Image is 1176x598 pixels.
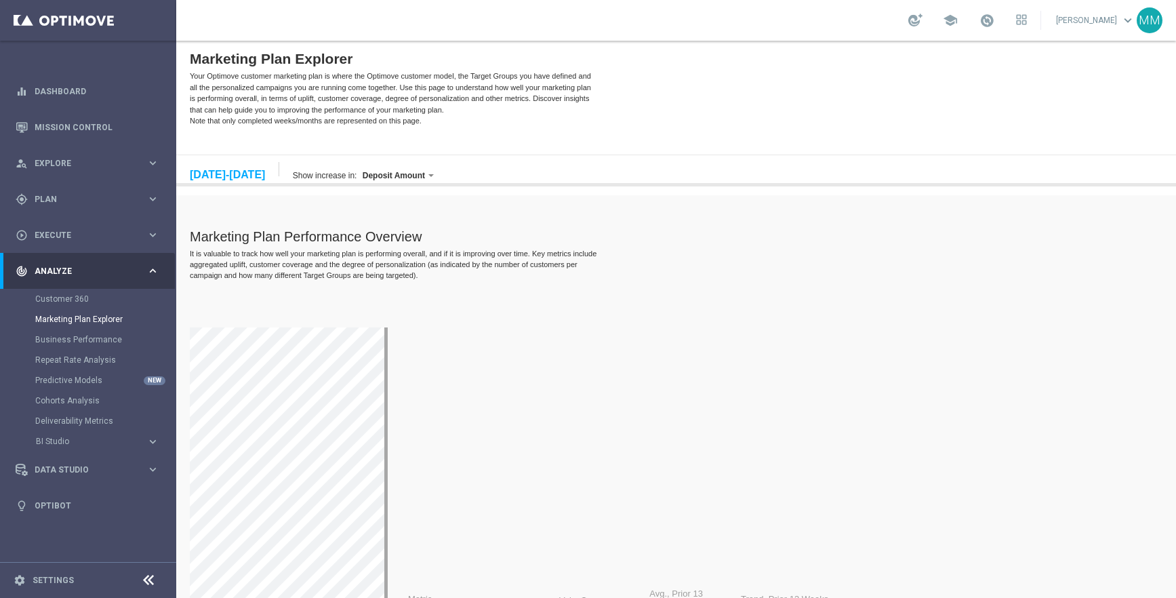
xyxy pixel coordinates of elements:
a: Business Performance [35,334,141,345]
span: keyboard_arrow_down [1120,13,1135,28]
div: Marketing Plan Performance Overview [14,188,849,204]
th: Trend, Prior 13 Weeks [558,548,836,578]
a: Deliverability Metrics [35,416,141,426]
div: Analyze [16,265,146,277]
div: MM [1137,7,1162,33]
i: keyboard_arrow_right [146,157,159,170]
div: Value [383,552,411,565]
span: Plan [35,195,146,203]
a: Mission Control [35,109,159,145]
button: Mission Control [15,122,160,133]
span: Analyze [35,267,146,275]
i: keyboard_arrow_right [146,264,159,277]
p: Your Optimove customer marketing plan is where the Optimove customer model, the Target Groups you... [14,30,420,86]
div: Dashboard [16,73,159,109]
th: Avg., Prior 13 Weeks [466,548,544,578]
a: [PERSON_NAME]keyboard_arrow_down [1055,10,1137,31]
a: Dashboard [35,73,159,109]
span: Show increase in: [106,130,258,140]
div: BI Studio [36,437,146,445]
div: Data Studio [16,464,146,476]
div: Marketing Plan Explorer [35,309,175,330]
div: BI Studio [35,431,175,452]
div: Plan [16,193,146,205]
i: track_changes [16,265,28,277]
a: Repeat Rate Analysis [35,355,141,365]
div: Optibot [16,487,159,523]
div: Cohorts Analysis [35,391,175,411]
span: school [943,13,958,28]
div: NEW [144,376,165,385]
button: Data Studio keyboard_arrow_right [15,464,160,475]
i: settings [14,574,26,586]
button: gps_fixed Plan keyboard_arrow_right [15,194,160,205]
i: keyboard_arrow_right [146,228,159,241]
i: lightbulb [16,500,28,512]
button: BI Studio keyboard_arrow_right [35,436,160,447]
a: Customer 360 [35,294,141,304]
a: Predictive Models [35,375,141,386]
button: person_search Explore keyboard_arrow_right [15,158,160,169]
i: play_circle_outline [16,229,28,241]
i: keyboard_arrow_right [146,435,159,448]
div: Deliverability Metrics [35,411,175,431]
div: It is valuable to track how well your marketing plan is performing overall, and if it is improvin... [14,207,424,240]
div: Mission Control [16,109,159,145]
i: equalizer [16,85,28,98]
i: person_search [16,157,28,170]
div: Customer 360 [35,289,175,309]
div: Execute [16,229,146,241]
button: play_circle_outline Execute keyboard_arrow_right [15,230,160,241]
div: Business Performance [35,330,175,350]
th: Metric [225,548,363,578]
button: equalizer Dashboard [15,86,160,97]
a: Settings [33,576,74,584]
div: Repeat Rate Analysis [35,350,175,370]
div: Predictive Models [35,370,175,391]
i: gps_fixed [16,193,28,205]
span: Data Studio [35,466,146,474]
span: Execute [35,231,146,239]
span: Explore [35,159,146,167]
button: track_changes Analyze keyboard_arrow_right [15,266,160,277]
div: [DATE]-[DATE] [14,128,89,140]
label: Deposit Amount [186,130,249,140]
button: lightbulb Optibot [15,500,160,511]
a: Optibot [35,487,159,523]
i: keyboard_arrow_right [146,193,159,205]
a: Cohorts Analysis [35,395,141,406]
span: BI Studio [36,437,133,445]
div: Arrows indicate change relative to the previous week. [405,557,411,563]
i: keyboard_arrow_right [146,463,159,476]
div: Marketing Plan Explorer [14,10,420,26]
a: Marketing Plan Explorer [35,314,141,325]
div: Explore [16,157,146,170]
